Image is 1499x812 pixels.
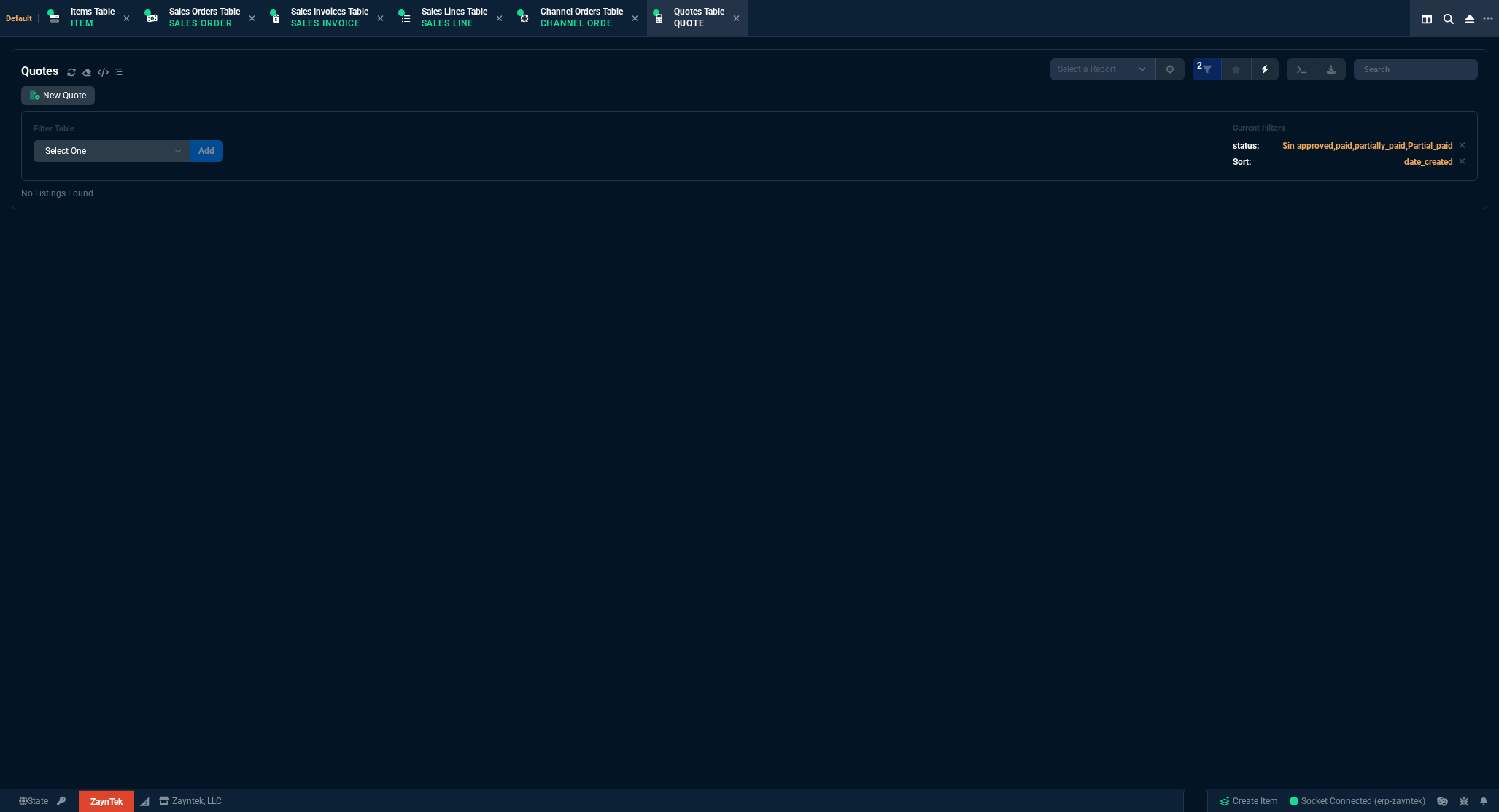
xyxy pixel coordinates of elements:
[1282,141,1453,151] code: $in approved,paid,partially_paid,Partial_paid
[123,13,130,25] nx-icon: Close Tab
[422,18,487,29] p: Sales Line
[1233,139,1259,152] p: status:
[21,63,58,80] h4: Quotes
[377,13,384,25] nx-icon: Close Tab
[1233,155,1251,169] p: Sort:
[674,18,724,29] p: Quote
[541,7,623,17] span: Channel Orders Table
[1290,796,1425,806] span: Socket Connected (erp-zayntek)
[291,7,368,17] span: Sales Invoices Table
[34,124,223,134] h6: Filter Table
[1233,123,1465,134] h6: Current Filters
[21,187,1478,200] p: No Listings Found
[155,794,226,808] a: msbcCompanyName
[632,13,638,25] nx-icon: Close Tab
[1483,12,1493,26] nx-icon: Open New Tab
[169,18,240,29] p: Sales Order
[6,14,39,23] span: Default
[674,7,724,17] span: Quotes Table
[1416,10,1438,28] nx-icon: Split Panels
[53,794,70,808] a: API TOKEN
[1214,790,1284,812] a: Create Item
[71,18,115,29] p: Item
[21,86,95,105] a: New Quote
[291,18,364,29] p: Sales Invoice
[1197,60,1202,71] span: 2
[1290,794,1425,808] a: aOZc7G_EeMtTC6LHAACP
[1460,10,1480,28] nx-icon: Close Workbench
[1404,157,1453,167] code: date_created
[71,7,115,17] span: Items Table
[496,13,503,25] nx-icon: Close Tab
[1438,10,1460,28] nx-icon: Search
[169,7,240,17] span: Sales Orders Table
[249,13,255,25] nx-icon: Close Tab
[541,18,613,29] p: Channel Order
[1354,59,1478,80] input: Search
[733,13,740,25] nx-icon: Close Tab
[422,7,487,17] span: Sales Lines Table
[15,794,53,808] a: Global State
